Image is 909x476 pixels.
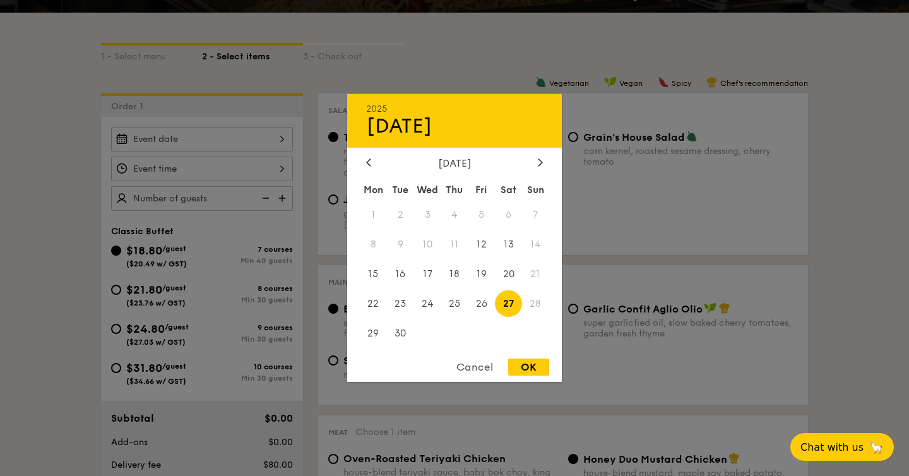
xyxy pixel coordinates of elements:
div: Cancel [444,359,506,376]
span: 27 [495,290,522,317]
span: 11 [441,231,468,258]
div: Fri [468,179,495,201]
div: [DATE] [366,114,543,138]
span: 3 [414,201,441,229]
span: 26 [468,290,495,317]
span: 12 [468,231,495,258]
span: 18 [441,261,468,288]
div: Tue [387,179,414,201]
span: 15 [360,261,387,288]
span: 10 [414,231,441,258]
span: 2 [387,201,414,229]
span: 14 [522,231,549,258]
span: 🦙 [869,440,884,455]
span: 8 [360,231,387,258]
span: 4 [441,201,468,229]
span: 9 [387,231,414,258]
div: Thu [441,179,468,201]
span: 17 [414,261,441,288]
span: 30 [387,319,414,347]
div: 2025 [366,104,543,114]
span: 19 [468,261,495,288]
span: 24 [414,290,441,317]
span: 5 [468,201,495,229]
span: 21 [522,261,549,288]
div: Sat [495,179,522,201]
div: Sun [522,179,549,201]
span: 28 [522,290,549,317]
span: 29 [360,319,387,347]
div: OK [508,359,549,376]
span: 22 [360,290,387,317]
div: Mon [360,179,387,201]
span: 25 [441,290,468,317]
span: 20 [495,261,522,288]
span: 23 [387,290,414,317]
span: 7 [522,201,549,229]
span: Chat with us [800,441,864,453]
span: 13 [495,231,522,258]
div: Wed [414,179,441,201]
span: 16 [387,261,414,288]
span: 1 [360,201,387,229]
div: [DATE] [366,157,543,169]
span: 6 [495,201,522,229]
button: Chat with us🦙 [790,433,894,461]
